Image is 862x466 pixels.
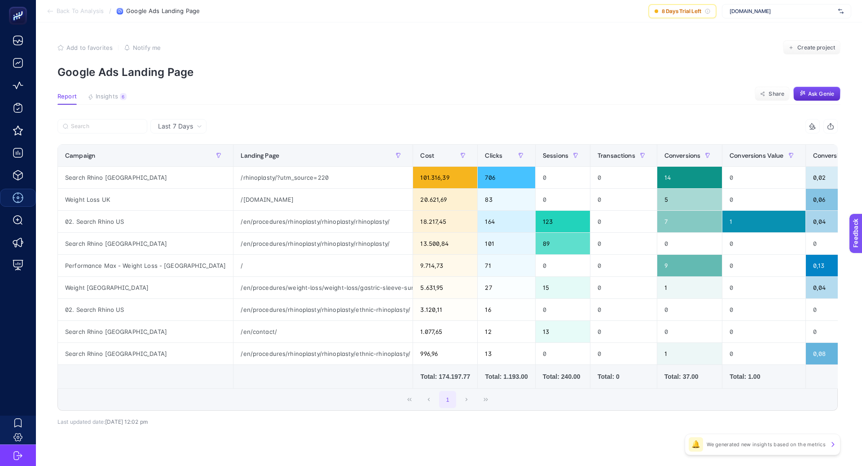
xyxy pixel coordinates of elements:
div: 0 [590,299,657,320]
div: 🔔 [689,437,703,452]
div: 0 [722,299,805,320]
div: 0 [722,343,805,364]
span: Sessions [543,152,568,159]
div: Last 7 Days [57,133,838,425]
div: 1 [722,211,805,232]
div: Weight [GEOGRAPHIC_DATA] [58,277,233,298]
span: Feedback [5,3,34,10]
div: 13 [478,343,535,364]
span: 8 Days Trial Left [662,8,701,15]
div: 0 [536,189,590,210]
div: 164 [478,211,535,232]
div: 16 [478,299,535,320]
div: /en/procedures/rhinoplasty/rhinoplasty/rhinoplasty/ [233,233,413,254]
span: Google Ads Landing Page [126,8,200,15]
div: 0 [722,233,805,254]
span: Insights [96,93,118,100]
div: Performance Max - Weight Loss - [GEOGRAPHIC_DATA] [58,255,233,276]
div: 71 [478,255,535,276]
span: Clicks [485,152,502,159]
div: /en/contact/ [233,321,413,342]
div: 15 [536,277,590,298]
span: [DATE] 12:02 pm [105,418,148,425]
div: Search Rhino [GEOGRAPHIC_DATA] [58,343,233,364]
span: Ask Genie [808,90,834,98]
div: 0 [722,277,805,298]
button: 1 [439,391,456,408]
span: Campaign [65,152,95,159]
span: Cost [420,152,434,159]
div: 6 [120,93,127,100]
div: Total: 1.00 [730,372,798,381]
div: 12 [478,321,535,342]
span: Share [769,90,784,98]
div: 0 [590,321,657,342]
div: 0 [590,255,657,276]
span: Notify me [133,44,161,51]
span: Landing Page [241,152,279,159]
div: 13.500,84 [413,233,477,254]
p: We generated new insights based on the metrics [707,441,826,448]
div: /rhinoplasty/?utm_source=220 [233,167,413,188]
div: Total: 174.197.77 [420,372,470,381]
div: /en/procedures/rhinoplasty/rhinoplasty/ethnic-rhinoplasty/ [233,299,413,320]
div: 1 [657,277,722,298]
span: Add to favorites [66,44,113,51]
div: 27 [478,277,535,298]
div: 7 [657,211,722,232]
div: 89 [536,233,590,254]
div: 101 [478,233,535,254]
div: 0 [536,299,590,320]
span: Report [57,93,77,100]
div: 5.631,95 [413,277,477,298]
div: Total: 37.00 [664,372,715,381]
div: 123 [536,211,590,232]
div: / [233,255,413,276]
span: Last 7 Days [158,122,193,131]
div: 1.077,65 [413,321,477,342]
div: 0 [590,277,657,298]
span: Conversions Value [730,152,783,159]
div: 83 [478,189,535,210]
span: Transactions [598,152,635,159]
button: Share [755,87,790,101]
div: Total: 240.00 [543,372,583,381]
button: Add to favorites [57,44,113,51]
div: 0 [590,233,657,254]
img: svg%3e [838,7,844,16]
div: 706 [478,167,535,188]
span: Conversions [664,152,701,159]
div: Search Rhino [GEOGRAPHIC_DATA] [58,321,233,342]
div: 0 [657,321,722,342]
p: Google Ads Landing Page [57,66,840,79]
div: Total: 1.193.00 [485,372,528,381]
div: Weight Loss UK [58,189,233,210]
div: 0 [657,299,722,320]
div: 0 [590,189,657,210]
div: 0 [536,255,590,276]
div: 20.621,69 [413,189,477,210]
div: /en/procedures/rhinoplasty/rhinoplasty/ethnic-rhinoplasty/ [233,343,413,364]
div: 0 [536,343,590,364]
span: / [109,7,111,14]
div: 18.217,45 [413,211,477,232]
span: Back To Analysis [57,8,104,15]
div: Total: 0 [598,372,650,381]
div: 9 [657,255,722,276]
div: 101.316,39 [413,167,477,188]
div: 02. Search Rhino US [58,211,233,232]
div: 1 [657,343,722,364]
input: Search [71,123,142,130]
span: Create project [797,44,835,51]
div: 0 [722,189,805,210]
span: Conversion Rate [813,152,861,159]
div: 0 [722,321,805,342]
div: 0 [536,167,590,188]
button: Notify me [124,44,161,51]
div: Search Rhino [GEOGRAPHIC_DATA] [58,233,233,254]
div: 0 [722,167,805,188]
div: 9.714,73 [413,255,477,276]
div: 0 [590,211,657,232]
div: 14 [657,167,722,188]
div: 0 [657,233,722,254]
